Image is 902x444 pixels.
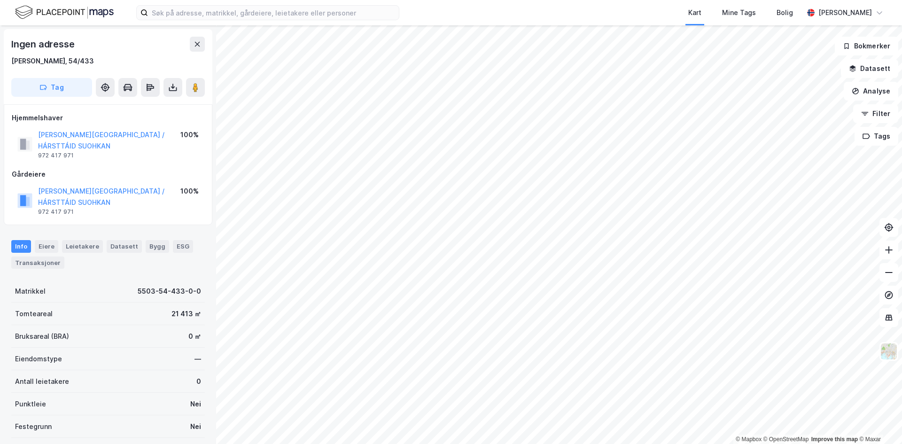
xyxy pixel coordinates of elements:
div: [PERSON_NAME] [818,7,872,18]
div: 100% [180,186,199,197]
button: Tag [11,78,92,97]
div: Eiendomstype [15,353,62,365]
button: Analyse [844,82,898,101]
div: Info [11,240,31,252]
div: Mine Tags [722,7,756,18]
div: Leietakere [62,240,103,252]
div: Gårdeiere [12,169,204,180]
div: — [194,353,201,365]
button: Tags [855,127,898,146]
div: 972 417 971 [38,208,74,216]
div: 21 413 ㎡ [171,308,201,319]
div: Datasett [107,240,142,252]
div: Transaksjoner [11,257,64,269]
button: Datasett [841,59,898,78]
a: OpenStreetMap [763,436,809,443]
button: Bokmerker [835,37,898,55]
div: Ingen adresse [11,37,76,52]
div: Hjemmelshaver [12,112,204,124]
div: Eiere [35,240,58,252]
div: Nei [190,421,201,432]
a: Improve this map [811,436,858,443]
input: Søk på adresse, matrikkel, gårdeiere, leietakere eller personer [148,6,399,20]
div: 5503-54-433-0-0 [138,286,201,297]
div: 972 417 971 [38,152,74,159]
div: Antall leietakere [15,376,69,387]
div: 0 ㎡ [188,331,201,342]
img: logo.f888ab2527a4732fd821a326f86c7f29.svg [15,4,114,21]
div: 0 [196,376,201,387]
button: Filter [853,104,898,123]
img: Z [880,343,898,360]
div: Bruksareal (BRA) [15,331,69,342]
div: 100% [180,129,199,140]
div: Nei [190,398,201,410]
div: Festegrunn [15,421,52,432]
div: Matrikkel [15,286,46,297]
a: Mapbox [736,436,762,443]
div: [PERSON_NAME], 54/433 [11,55,94,67]
div: Kart [688,7,701,18]
div: Punktleie [15,398,46,410]
div: Tomteareal [15,308,53,319]
div: ESG [173,240,193,252]
iframe: Chat Widget [855,399,902,444]
div: Bygg [146,240,169,252]
div: Bolig [777,7,793,18]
